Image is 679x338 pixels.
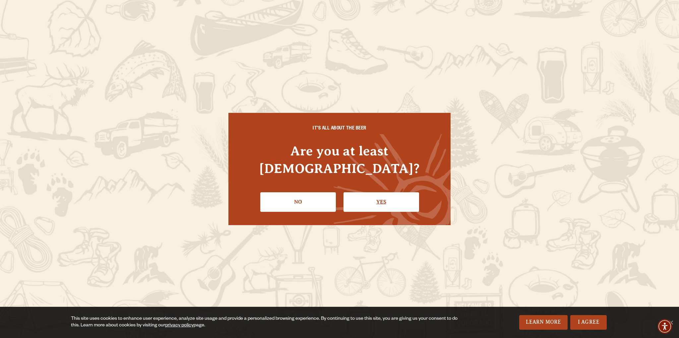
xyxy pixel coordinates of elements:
a: I Agree [570,315,607,330]
a: Confirm I'm 21 or older [343,192,419,211]
div: This site uses cookies to enhance user experience, analyze site usage and provide a personalized ... [71,316,459,329]
h6: IT'S ALL ABOUT THE BEER [242,126,437,132]
h4: Are you at least [DEMOGRAPHIC_DATA]? [242,142,437,177]
a: No [260,192,336,211]
a: privacy policy [165,323,194,328]
a: Learn More [519,315,568,330]
div: Accessibility Menu [657,319,672,334]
